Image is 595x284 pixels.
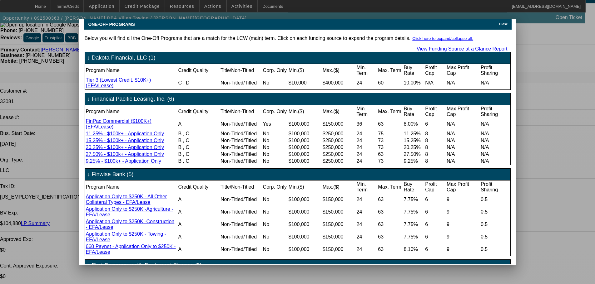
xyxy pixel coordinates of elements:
[356,131,377,137] td: 24
[378,144,403,151] td: 73
[356,118,377,130] td: 36
[322,181,356,193] td: Max.($)
[417,46,508,51] a: View Funding Source at a Glance Report
[263,231,288,243] td: No
[322,144,356,151] td: $250,000
[178,222,181,227] span: A
[220,181,262,193] td: Title/Non-Titled
[87,96,90,102] span: ↓
[446,219,480,230] td: 9
[263,158,288,164] td: No
[288,194,322,205] td: $100,000
[403,65,424,76] td: Buy Rate
[86,118,151,129] a: FinPac Commercial ($100K+) (EFA/Lease)
[183,145,184,150] span: ,
[403,151,424,157] td: 27.50%
[425,219,446,230] td: 6
[322,158,356,164] td: $250,000
[356,231,377,243] td: 24
[178,247,181,252] span: A
[186,152,189,157] span: C
[425,118,446,130] td: 6
[446,118,480,130] td: N/A
[446,206,480,218] td: 9
[86,145,164,150] a: 20.25% - $100k+ - Application Only
[446,131,480,137] td: N/A
[178,145,181,150] span: B
[356,206,377,218] td: 24
[178,234,181,239] span: A
[322,118,356,130] td: $150,000
[178,181,220,193] td: Credit Quality
[288,77,322,89] td: $10,000
[425,231,446,243] td: 6
[263,219,288,230] td: No
[87,55,90,61] span: ↓
[288,106,322,118] td: Min.($)
[356,106,377,118] td: Min. Term
[220,219,262,230] td: Non-Titled/Titled
[288,181,322,193] td: Min.($)
[356,243,377,255] td: 24
[446,243,480,255] td: 9
[186,158,189,164] span: C
[425,243,446,255] td: 6
[480,118,510,130] td: N/A
[378,243,403,255] td: 63
[87,262,90,269] span: ↓
[480,219,510,230] td: 0.5
[425,77,446,89] td: N/A
[220,106,262,118] td: Title/Non-Titled
[178,121,181,127] span: A
[480,231,510,243] td: 0.5
[288,65,322,76] td: Min.($)
[356,158,377,164] td: 24
[378,77,403,89] td: 60
[403,131,424,137] td: 11.25%
[425,151,446,157] td: 8
[378,131,403,137] td: 75
[480,151,510,157] td: N/A
[378,65,403,76] td: Max. Term
[403,137,424,144] td: 15.25%
[178,106,220,118] td: Credit Quality
[178,80,182,85] span: C
[263,77,288,89] td: No
[378,181,403,193] td: Max. Term
[220,206,262,218] td: Non-Titled/Titled
[178,138,181,143] span: B
[425,106,446,118] td: Profit Cap
[220,194,262,205] td: Non-Titled/Titled
[178,65,220,76] td: Credit Quality
[86,152,164,157] a: 27.50% - $100k+ - Application Only
[403,158,424,164] td: 9.25%
[403,118,424,130] td: 8.00%
[322,194,356,205] td: $150,000
[186,80,190,85] span: D
[85,36,511,41] p: Below you will find all the One-Off Programs that are a match for the LCW (main) term. Click on e...
[86,106,177,118] td: Program Name
[288,131,322,137] td: $100,000
[220,137,262,144] td: Non-Titled/Titled
[403,219,424,230] td: 7.75%
[480,77,510,89] td: N/A
[480,158,510,164] td: N/A
[480,194,510,205] td: 0.5
[220,65,262,76] td: Title/Non-Titled
[183,152,184,157] span: ,
[288,158,322,164] td: $100,000
[288,118,322,130] td: $100,000
[178,131,181,136] span: B
[183,131,184,136] span: ,
[220,158,262,164] td: Non-Titled/Titled
[178,152,181,157] span: B
[480,106,510,118] td: Profit Sharing
[183,138,184,143] span: ,
[183,80,184,85] span: ,
[425,206,446,218] td: 6
[480,65,510,76] td: Profit Sharing
[403,243,424,255] td: 8.10%
[86,194,167,205] a: Application Only to $250K - All Other Collateral Types - EFA/Lease
[263,151,288,157] td: No
[86,219,175,230] a: Application Only to $250K -Construction - EFA/Lease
